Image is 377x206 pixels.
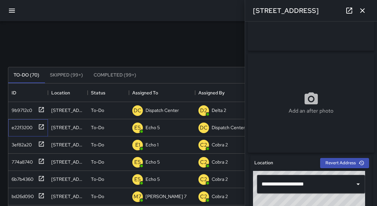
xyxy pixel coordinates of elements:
[195,83,261,102] div: Assigned By
[146,176,160,182] p: Echo 5
[200,193,207,201] p: C2
[200,158,207,166] p: C2
[51,141,84,148] div: 362 17th Street
[9,156,33,165] div: 774a8740
[200,176,207,183] p: C2
[8,83,48,102] div: ID
[51,83,70,102] div: Location
[134,124,141,132] p: E5
[9,104,32,114] div: 9b9712c0
[9,173,33,182] div: 6b7b4360
[91,176,104,182] p: To-Do
[129,83,195,102] div: Assigned To
[212,193,228,200] p: Cobra 2
[88,67,142,83] button: Completed (99+)
[91,159,104,165] p: To-Do
[51,193,84,200] div: 521 16th Street
[91,141,104,148] p: To-Do
[134,176,141,183] p: E5
[212,176,228,182] p: Cobra 2
[146,124,160,131] p: Echo 5
[200,107,207,115] p: D2
[51,159,84,165] div: 447 17th Street
[9,139,32,148] div: 3ef82a20
[9,190,34,200] div: bd26d090
[91,193,104,200] p: To-Do
[51,176,84,182] div: 1720 Telegraph Avenue
[212,124,245,131] p: Dispatch Center
[51,124,84,131] div: 1807 Telegraph Avenue
[48,83,88,102] div: Location
[91,83,105,102] div: Status
[212,141,228,148] p: Cobra 2
[91,107,104,114] p: To-Do
[88,83,129,102] div: Status
[9,122,32,131] div: e22f3200
[134,107,142,115] p: DC
[51,107,84,114] div: 1940 Webster Street
[146,159,160,165] p: Echo 5
[12,83,16,102] div: ID
[91,124,104,131] p: To-Do
[135,141,140,149] p: E1
[8,67,45,83] button: To-Do (70)
[45,67,88,83] button: Skipped (99+)
[212,159,228,165] p: Cobra 2
[146,141,158,148] p: Echo 1
[134,158,141,166] p: E5
[146,107,179,114] p: Dispatch Center
[200,124,208,132] p: DC
[132,83,158,102] div: Assigned To
[146,193,187,200] p: [PERSON_NAME] 7
[212,107,226,114] p: Delta 2
[134,193,142,201] p: M7
[200,141,207,149] p: C2
[198,83,225,102] div: Assigned By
